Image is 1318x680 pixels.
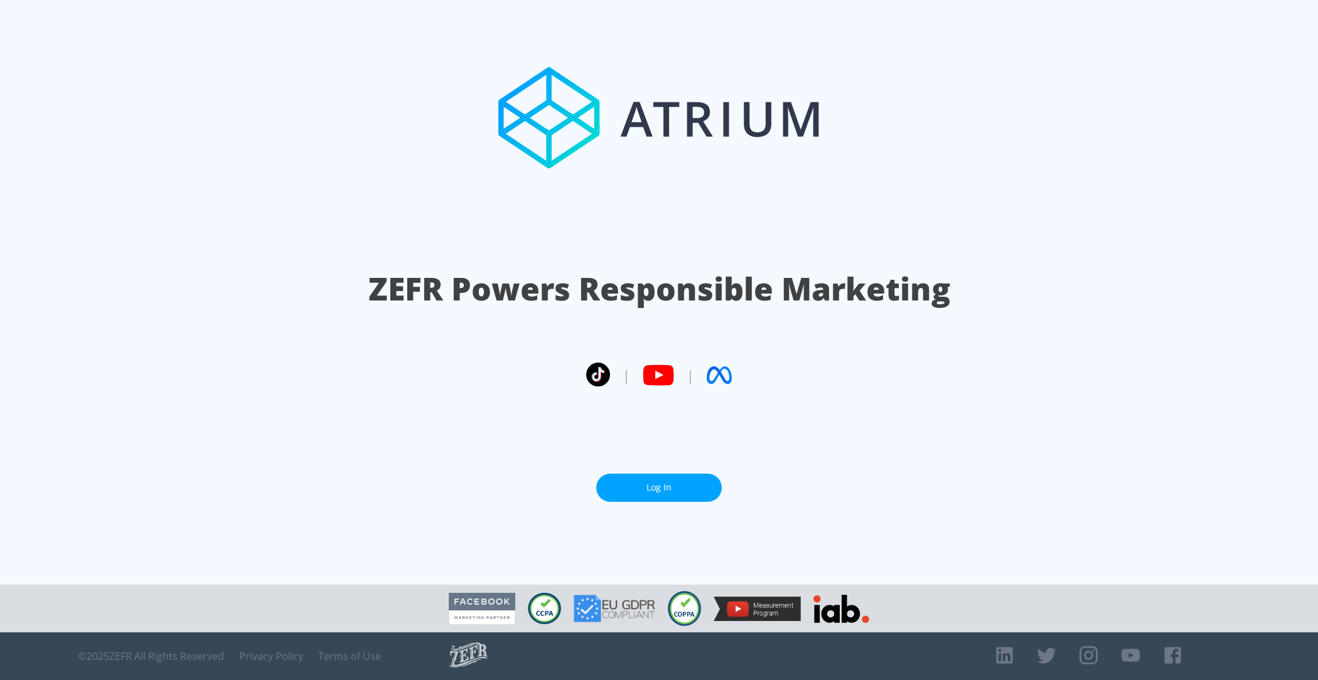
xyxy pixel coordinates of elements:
[623,366,630,385] span: |
[78,650,224,662] span: © 2025 ZEFR All Rights Reserved
[813,595,869,623] img: IAB
[574,595,655,622] img: GDPR Compliant
[596,474,722,502] a: Log In
[239,650,303,662] a: Privacy Policy
[368,267,950,311] h1: ZEFR Powers Responsible Marketing
[318,650,381,662] a: Terms of Use
[714,597,801,621] img: YouTube Measurement Program
[449,593,515,625] img: Facebook Marketing Partner
[668,591,701,626] img: COPPA Compliant
[687,366,694,385] span: |
[528,593,561,624] img: CCPA Compliant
